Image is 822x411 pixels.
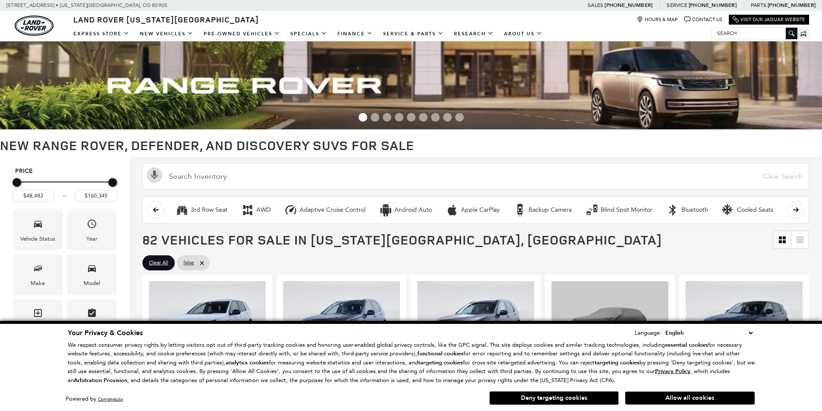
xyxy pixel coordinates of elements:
[446,204,459,216] div: Apple CarPlay
[509,201,576,219] button: Backup CameraBackup Camera
[68,328,143,338] span: Your Privacy & Cookies
[15,16,54,36] a: land-rover
[663,328,755,338] select: Language Select
[378,26,449,41] a: Service & Parts
[655,367,690,375] u: Privacy Policy
[431,113,440,122] span: Go to slide 7
[394,206,432,214] div: Android Auto
[637,16,678,23] a: Hours & Map
[375,201,437,219] button: Android AutoAndroid Auto
[31,279,45,288] div: Make
[655,368,690,374] a: Privacy Policy
[171,201,232,219] button: 3rd Row Seat3rd Row Seat
[359,113,367,122] span: Go to slide 1
[529,206,572,214] div: Backup Camera
[108,178,117,187] div: Maximum Price
[661,201,713,219] button: BluetoothBluetooth
[684,16,722,23] a: Contact Us
[581,201,657,219] button: Blind Spot MonitorBlind Spot Monitor
[226,359,269,367] strong: analytics cookies
[489,391,619,405] button: Deny targeting cookies
[443,113,452,122] span: Go to slide 8
[441,201,504,219] button: Apple CarPlayApple CarPlay
[667,2,687,8] span: Service
[87,306,97,323] span: Features
[601,206,652,214] div: Blind Spot Monitor
[13,178,21,187] div: Minimum Price
[717,201,778,219] button: Cooled SeatsCooled Seats
[236,201,275,219] button: AWDAWD
[68,341,755,385] p: We respect consumer privacy rights by letting visitors opt out of third-party tracking cookies an...
[13,254,63,295] div: MakeMake
[147,201,164,218] button: scroll left
[183,257,194,268] span: false
[74,376,127,384] strong: Arbitration Provision
[787,201,804,218] button: scroll right
[73,14,259,25] span: Land Rover [US_STATE][GEOGRAPHIC_DATA]
[84,279,100,288] div: Model
[86,234,98,244] div: Year
[67,254,117,295] div: ModelModel
[284,204,297,216] div: Adaptive Cruise Control
[733,16,805,23] a: Visit Our Jaguar Website
[33,306,43,323] span: Trim
[461,206,500,214] div: Apple CarPlay
[283,281,400,369] img: 2024 Land Rover Discovery Sport S
[6,2,167,8] a: [STREET_ADDRESS] • [US_STATE][GEOGRAPHIC_DATA], CO 80905
[588,2,603,8] span: Sales
[605,2,652,9] a: [PHONE_NUMBER]
[149,257,168,268] span: Clear All
[513,204,526,216] div: Backup Camera
[379,204,392,216] div: Android Auto
[15,167,114,175] h5: Price
[417,281,534,369] img: 2024 Land Rover Discovery Sport S
[241,204,254,216] div: AWD
[449,26,499,41] a: Research
[256,206,271,214] div: AWD
[142,163,809,190] input: Search Inventory
[711,28,797,38] input: Search
[332,26,378,41] a: Finance
[33,216,43,234] span: Vehicle
[751,2,766,8] span: Parts
[68,26,135,41] a: EXPRESS STORE
[142,231,662,248] span: 82 Vehicles for Sale in [US_STATE][GEOGRAPHIC_DATA], [GEOGRAPHIC_DATA]
[13,175,117,201] div: Price
[407,113,416,122] span: Go to slide 5
[722,204,735,216] div: Cooled Seats
[87,216,97,234] span: Year
[13,210,63,250] div: VehicleVehicle Status
[417,350,463,358] strong: functional cookies
[13,299,63,339] div: TrimTrim
[737,206,773,214] div: Cooled Seats
[75,190,117,201] input: Maximum
[371,113,379,122] span: Go to slide 2
[68,14,264,25] a: Land Rover [US_STATE][GEOGRAPHIC_DATA]
[666,204,679,216] div: Bluetooth
[686,281,803,369] img: 2024 Land Rover Range Rover Evoque Dynamic
[68,26,548,41] nav: Main Navigation
[395,113,403,122] span: Go to slide 4
[66,396,123,402] div: Powered by
[147,167,162,183] svg: Click to toggle on voice search
[20,234,55,244] div: Vehicle Status
[418,359,463,367] strong: targeting cookies
[689,2,737,9] a: [PHONE_NUMBER]
[419,113,428,122] span: Go to slide 6
[13,190,54,201] input: Minimum
[280,201,370,219] button: Adaptive Cruise ControlAdaptive Cruise Control
[665,341,708,349] strong: essential cookies
[635,330,661,336] div: Language:
[551,281,668,369] img: 2026 Land Rover Range Rover Evoque S
[67,299,117,339] div: FeaturesFeatures
[87,261,97,279] span: Model
[176,204,189,216] div: 3rd Row Seat
[586,204,598,216] div: Blind Spot Monitor
[595,359,639,367] strong: targeting cookies
[15,16,54,36] img: Land Rover
[681,206,708,214] div: Bluetooth
[198,26,285,41] a: Pre-Owned Vehicles
[625,392,755,405] button: Allow all cookies
[67,210,117,250] div: YearYear
[191,206,227,214] div: 3rd Row Seat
